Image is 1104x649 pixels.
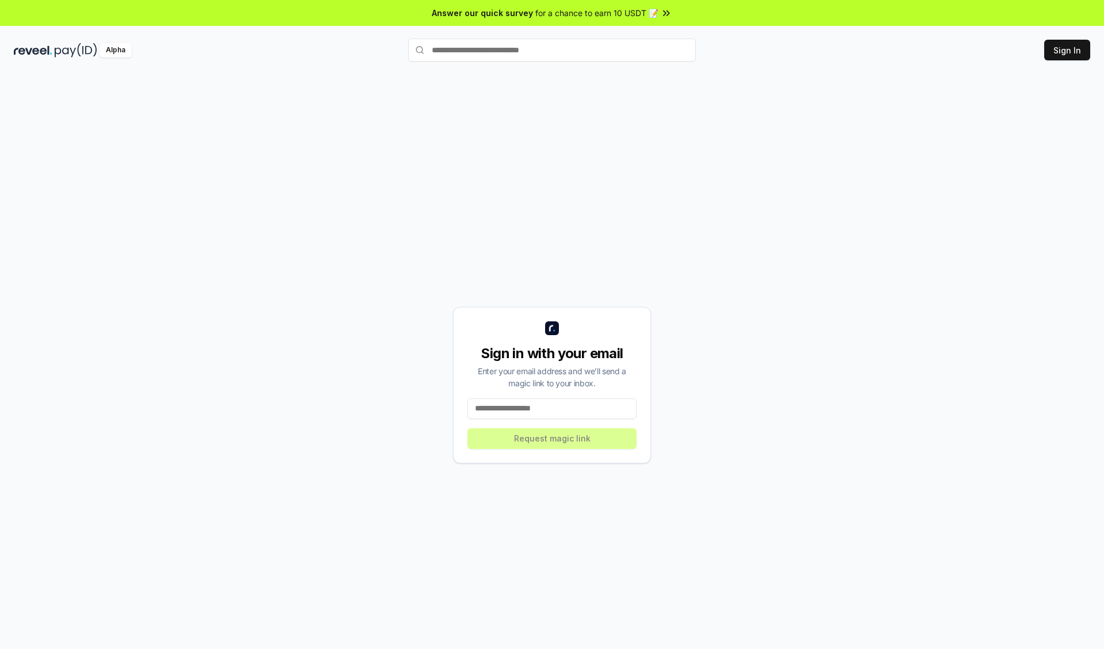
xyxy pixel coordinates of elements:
span: for a chance to earn 10 USDT 📝 [535,7,658,19]
img: reveel_dark [14,43,52,57]
img: pay_id [55,43,97,57]
div: Alpha [99,43,132,57]
button: Sign In [1044,40,1090,60]
img: logo_small [545,321,559,335]
div: Enter your email address and we’ll send a magic link to your inbox. [467,365,637,389]
span: Answer our quick survey [432,7,533,19]
div: Sign in with your email [467,344,637,363]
